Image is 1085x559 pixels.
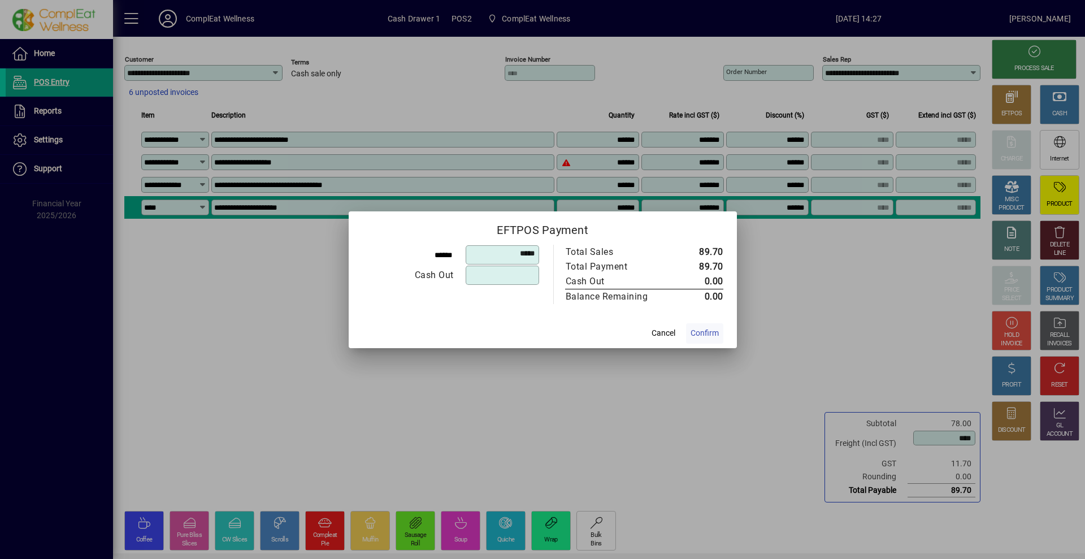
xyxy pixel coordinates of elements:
[672,259,723,274] td: 89.70
[363,268,454,282] div: Cash Out
[565,245,672,259] td: Total Sales
[565,259,672,274] td: Total Payment
[652,327,675,339] span: Cancel
[645,323,682,344] button: Cancel
[691,327,719,339] span: Confirm
[349,211,737,244] h2: EFTPOS Payment
[672,245,723,259] td: 89.70
[566,275,661,288] div: Cash Out
[686,323,723,344] button: Confirm
[672,289,723,304] td: 0.00
[566,290,661,304] div: Balance Remaining
[672,274,723,289] td: 0.00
